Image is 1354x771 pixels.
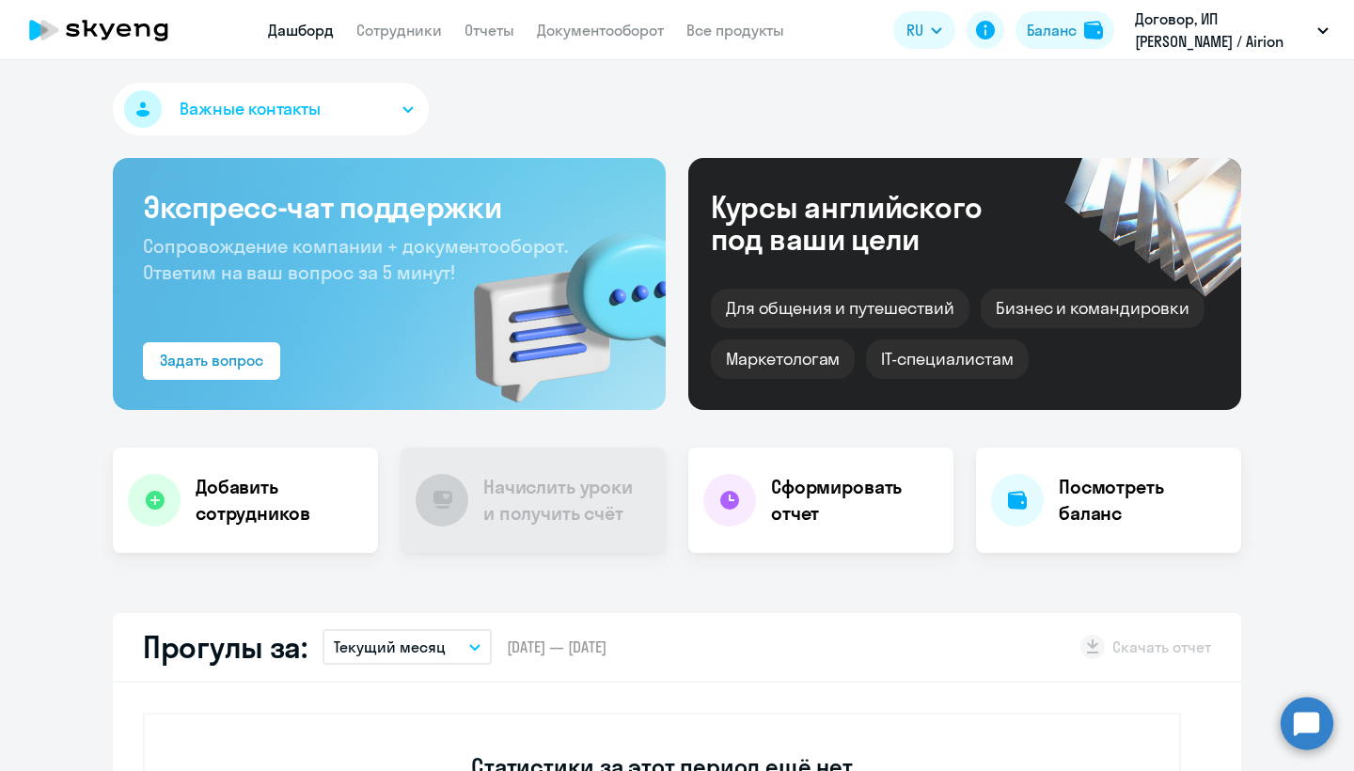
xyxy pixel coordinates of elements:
img: bg-img [447,198,666,410]
div: Для общения и путешествий [711,289,969,328]
button: Текущий месяц [323,629,492,665]
div: Бизнес и командировки [981,289,1204,328]
a: Дашборд [268,21,334,39]
div: Курсы английского под ваши цели [711,191,1032,255]
h2: Прогулы за: [143,628,307,666]
span: RU [906,19,923,41]
a: Отчеты [464,21,514,39]
h3: Экспресс-чат поддержки [143,188,636,226]
div: Задать вопрос [160,349,263,371]
p: Текущий месяц [334,636,446,658]
h4: Начислить уроки и получить счёт [483,474,647,527]
span: [DATE] — [DATE] [507,637,606,657]
span: Важные контакты [180,97,321,121]
button: Балансbalance [1015,11,1114,49]
a: Документооборот [537,21,664,39]
img: balance [1084,21,1103,39]
div: Баланс [1027,19,1077,41]
button: Договор, ИП [PERSON_NAME] / Airion Games [1126,8,1338,53]
h4: Сформировать отчет [771,474,938,527]
div: IT-специалистам [866,339,1028,379]
a: Все продукты [686,21,784,39]
p: Договор, ИП [PERSON_NAME] / Airion Games [1135,8,1310,53]
h4: Посмотреть баланс [1059,474,1226,527]
button: Важные контакты [113,83,429,135]
button: Задать вопрос [143,342,280,380]
div: Маркетологам [711,339,855,379]
h4: Добавить сотрудников [196,474,363,527]
span: Сопровождение компании + документооборот. Ответим на ваш вопрос за 5 минут! [143,234,568,284]
a: Сотрудники [356,21,442,39]
button: RU [893,11,955,49]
